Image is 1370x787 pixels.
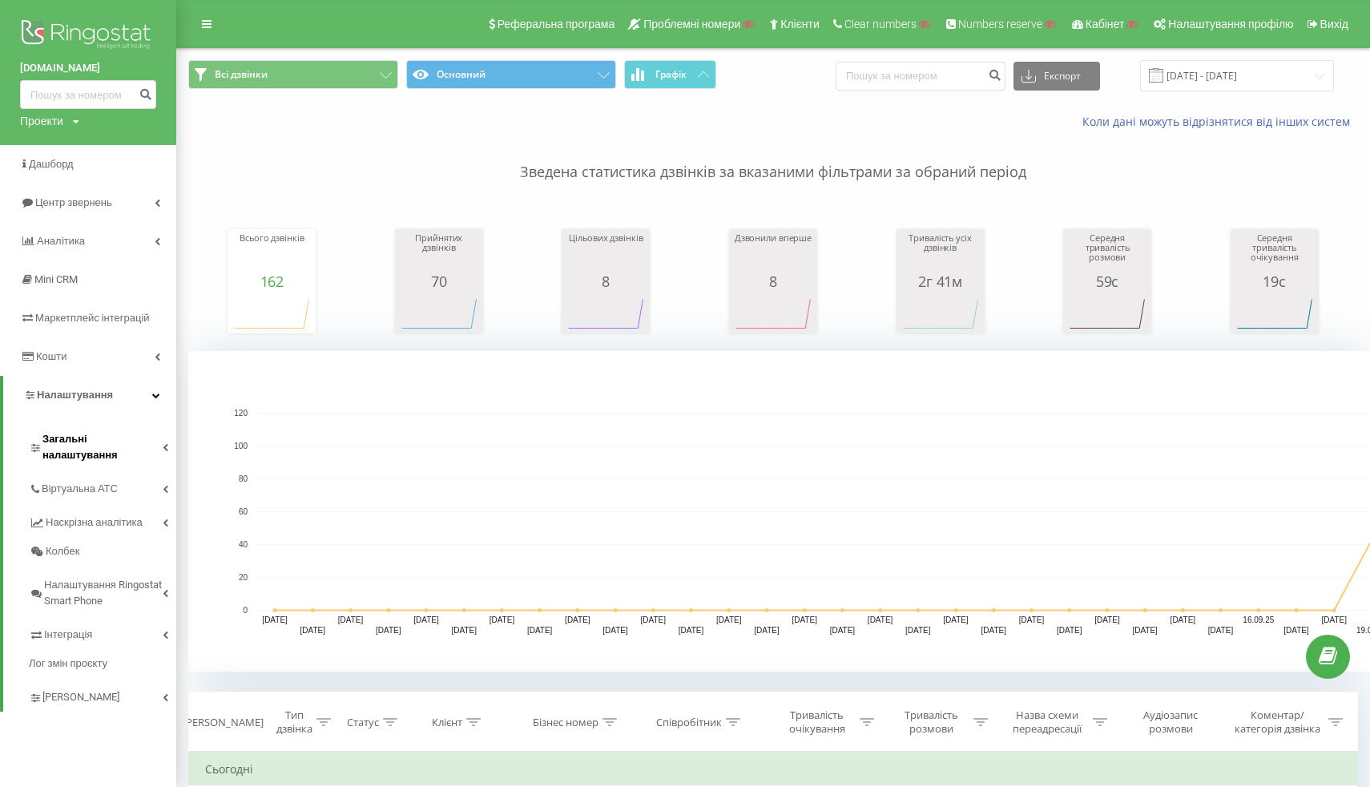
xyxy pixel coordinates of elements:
[679,626,704,635] text: [DATE]
[1208,626,1234,635] text: [DATE]
[232,273,312,289] div: 162
[29,649,176,678] a: Лог змін проєкту
[830,626,856,635] text: [DATE]
[1243,615,1274,624] text: 16.09.25
[643,18,740,30] span: Проблемні номери
[1067,289,1147,337] svg: A chart.
[29,537,176,566] a: Колбек
[239,474,248,483] text: 80
[1235,289,1315,337] svg: A chart.
[1019,615,1045,624] text: [DATE]
[1067,233,1147,273] div: Середня тривалість розмови
[566,273,646,289] div: 8
[189,753,1358,785] td: Сьогодні
[778,708,855,736] div: Тривалість очікування
[42,431,163,463] span: Загальні налаштування
[399,233,479,273] div: Прийнятих дзвінків
[276,708,312,736] div: Тип дзвінка
[844,18,917,30] span: Clear numbers
[3,376,176,414] a: Налаштування
[20,80,156,109] input: Пошук за номером
[399,289,479,337] svg: A chart.
[566,289,646,337] svg: A chart.
[300,626,326,635] text: [DATE]
[29,420,176,470] a: Загальні налаштування
[406,60,616,89] button: Основний
[234,409,248,418] text: 120
[1125,708,1216,736] div: Аудіозапис розмови
[239,540,248,549] text: 40
[716,615,742,624] text: [DATE]
[42,481,118,497] span: Віртуальна АТС
[868,615,893,624] text: [DATE]
[981,626,1007,635] text: [DATE]
[1057,626,1082,635] text: [DATE]
[1132,626,1158,635] text: [DATE]
[42,689,119,705] span: [PERSON_NAME]
[901,233,981,273] div: Тривалість усіх дзвінків
[754,626,780,635] text: [DATE]
[901,273,981,289] div: 2г 41м
[239,573,248,582] text: 20
[37,235,85,247] span: Аналiтика
[44,627,92,643] span: Інтеграція
[37,389,113,401] span: Налаштування
[215,68,268,81] span: Всі дзвінки
[451,626,477,635] text: [DATE]
[376,626,401,635] text: [DATE]
[1320,18,1348,30] span: Вихід
[641,615,667,624] text: [DATE]
[943,615,969,624] text: [DATE]
[901,289,981,337] svg: A chart.
[44,577,163,609] span: Налаштування Ringostat Smart Phone
[188,60,398,89] button: Всі дзвінки
[239,507,248,516] text: 60
[565,615,590,624] text: [DATE]
[893,708,969,736] div: Тривалість розмови
[566,233,646,273] div: Цільових дзвінків
[1082,114,1358,129] a: Коли дані можуть відрізнятися вiд інших систем
[1235,233,1315,273] div: Середня тривалість очікування
[655,69,687,80] span: Графік
[35,312,150,324] span: Маркетплейс інтеграцій
[490,615,515,624] text: [DATE]
[533,716,598,729] div: Бізнес номер
[1321,615,1347,624] text: [DATE]
[399,273,479,289] div: 70
[1283,626,1309,635] text: [DATE]
[1086,18,1125,30] span: Кабінет
[498,18,615,30] span: Реферальна програма
[29,470,176,503] a: Віртуальна АТС
[1013,62,1100,91] button: Експорт
[527,626,553,635] text: [DATE]
[29,615,176,649] a: Інтеграція
[29,678,176,712] a: [PERSON_NAME]
[232,289,312,337] svg: A chart.
[262,615,288,624] text: [DATE]
[183,716,264,729] div: [PERSON_NAME]
[29,503,176,537] a: Наскрізна аналітика
[905,626,931,635] text: [DATE]
[347,716,379,729] div: Статус
[836,62,1005,91] input: Пошук за номером
[733,273,813,289] div: 8
[20,16,156,56] img: Ringostat logo
[34,273,78,285] span: Mini CRM
[1171,615,1196,624] text: [DATE]
[1094,615,1120,624] text: [DATE]
[29,158,74,170] span: Дашборд
[1231,708,1324,736] div: Коментар/категорія дзвінка
[624,60,716,89] button: Графік
[1006,708,1088,736] div: Назва схеми переадресації
[780,18,820,30] span: Клієнти
[656,716,722,729] div: Співробітник
[20,113,63,129] div: Проекти
[432,716,462,729] div: Клієнт
[733,289,813,337] svg: A chart.
[733,233,813,273] div: Дзвонили вперше
[20,60,156,76] a: [DOMAIN_NAME]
